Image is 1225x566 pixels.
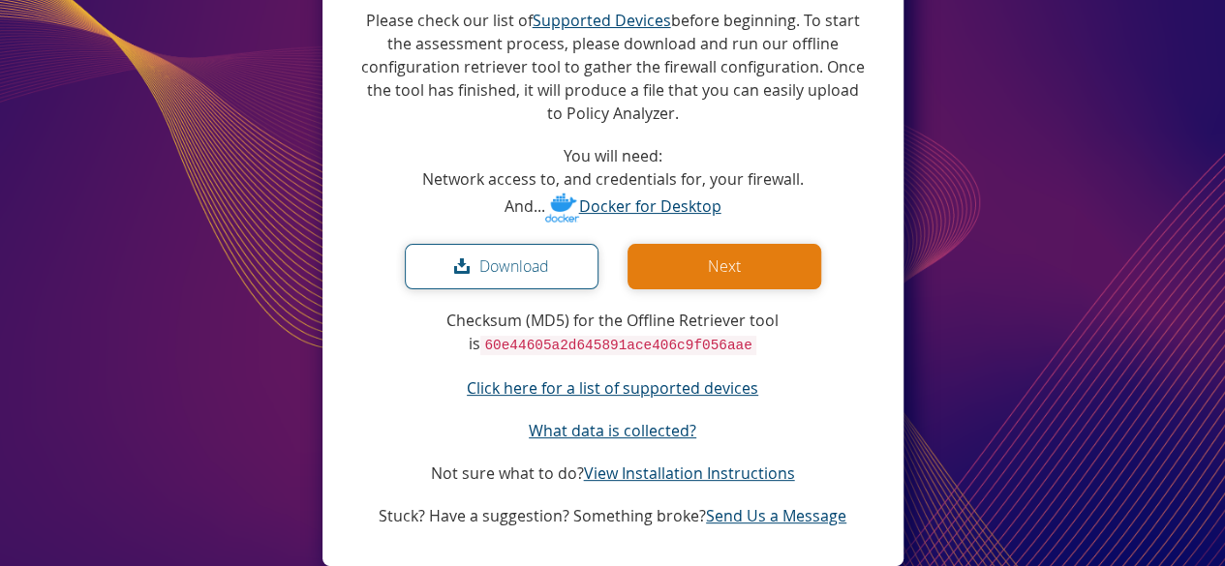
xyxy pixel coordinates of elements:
code: 60e44605a2d645891ace406c9f056aae [480,336,755,355]
a: Click here for a list of supported devices [467,377,758,399]
p: Stuck? Have a suggestion? Something broke? [379,504,846,527]
button: Next [628,244,821,289]
a: View Installation Instructions [584,462,795,484]
a: What data is collected? [529,420,696,441]
button: Download [405,244,598,289]
p: Please check our list of before beginning. To start the assessment process, please download and r... [361,9,865,125]
p: Checksum (MD5) for the Offline Retriever tool is [361,309,865,357]
p: You will need: Network access to, and credentials for, your firewall. And... [422,144,804,224]
a: Docker for Desktop [545,195,721,217]
a: Send Us a Message [706,505,846,526]
a: Supported Devices [533,10,671,31]
p: Not sure what to do? [431,462,795,485]
img: Docker [545,191,579,224]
